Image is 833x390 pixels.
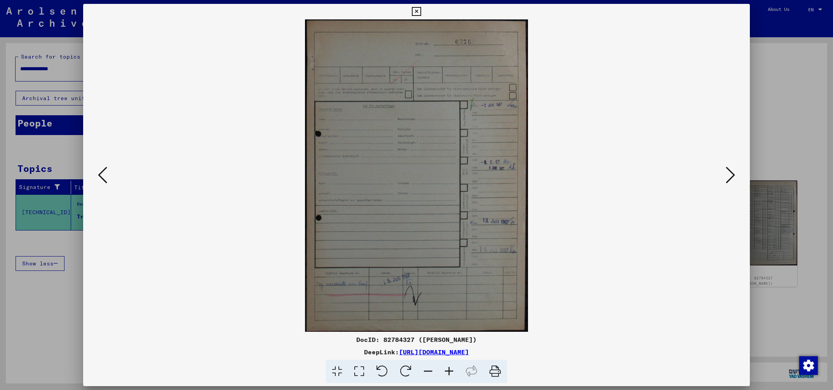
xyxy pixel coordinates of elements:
img: 001.jpg [110,19,723,332]
div: DocID: 82784327 ([PERSON_NAME]) [83,335,749,344]
div: DeepLink: [83,347,749,357]
a: [URL][DOMAIN_NAME] [399,348,469,356]
div: Change consent [799,356,817,374]
img: Change consent [799,356,818,375]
